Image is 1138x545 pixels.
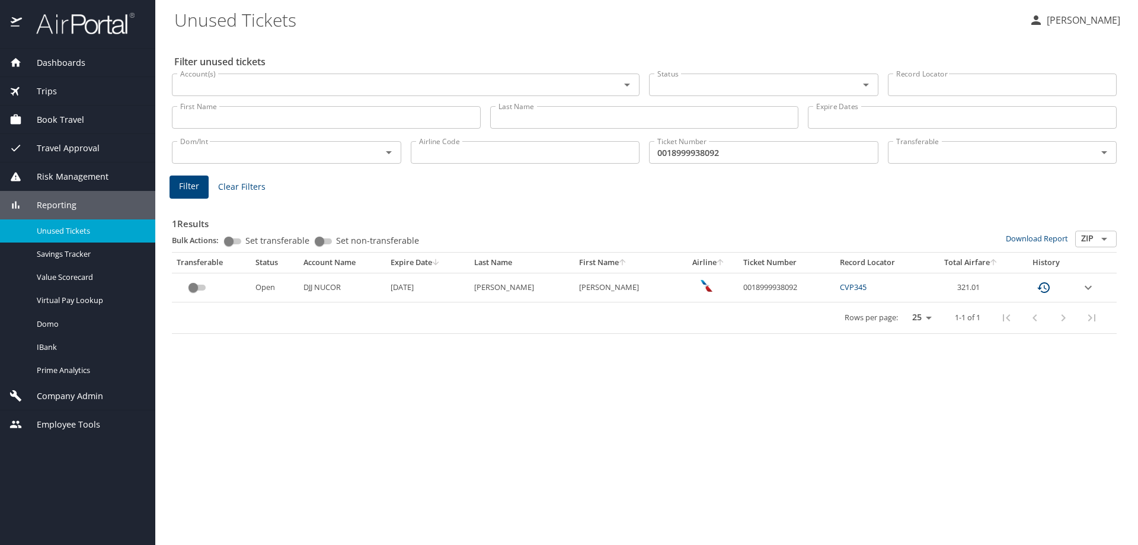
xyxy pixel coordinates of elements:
[172,210,1117,231] h3: 1 Results
[37,272,141,283] span: Value Scorecard
[251,253,299,273] th: Status
[22,85,57,98] span: Trips
[739,253,835,273] th: Ticket Number
[22,56,85,69] span: Dashboards
[840,282,867,292] a: CVP345
[22,418,100,431] span: Employee Tools
[903,309,936,327] select: rows per page
[1096,144,1113,161] button: Open
[619,77,635,93] button: Open
[858,77,874,93] button: Open
[37,248,141,260] span: Savings Tracker
[174,1,1019,38] h1: Unused Tickets
[926,253,1016,273] th: Total Airfare
[179,179,199,194] span: Filter
[37,225,141,237] span: Unused Tickets
[174,52,1119,71] h2: Filter unused tickets
[701,280,712,292] img: wUYAEN7r47F0eX+AAAAAElFTkSuQmCC
[1043,13,1120,27] p: [PERSON_NAME]
[245,237,309,245] span: Set transferable
[22,199,76,212] span: Reporting
[432,259,440,267] button: sort
[990,259,998,267] button: sort
[955,314,980,321] p: 1-1 of 1
[170,176,209,199] button: Filter
[218,180,266,195] span: Clear Filters
[37,342,141,353] span: IBank
[177,257,246,268] div: Transferable
[213,176,270,198] button: Clear Filters
[299,273,386,302] td: DJJ NUCOR
[926,273,1016,302] td: 321.01
[1024,9,1125,31] button: [PERSON_NAME]
[251,273,299,302] td: Open
[299,253,386,273] th: Account Name
[1016,253,1076,273] th: History
[469,273,574,302] td: [PERSON_NAME]
[1096,231,1113,247] button: Open
[37,365,141,376] span: Prime Analytics
[679,253,739,273] th: Airline
[574,253,679,273] th: First Name
[22,390,103,403] span: Company Admin
[845,314,898,321] p: Rows per page:
[11,12,23,35] img: icon-airportal.png
[574,273,679,302] td: [PERSON_NAME]
[381,144,397,161] button: Open
[469,253,574,273] th: Last Name
[37,295,141,306] span: Virtual Pay Lookup
[336,237,419,245] span: Set non-transferable
[619,259,627,267] button: sort
[386,273,469,302] td: [DATE]
[23,12,135,35] img: airportal-logo.png
[172,253,1117,334] table: custom pagination table
[386,253,469,273] th: Expire Date
[717,259,725,267] button: sort
[22,170,108,183] span: Risk Management
[37,318,141,330] span: Domo
[22,142,100,155] span: Travel Approval
[172,235,228,246] p: Bulk Actions:
[22,113,84,126] span: Book Travel
[1006,233,1068,244] a: Download Report
[739,273,835,302] td: 0018999938092
[1081,281,1095,295] button: expand row
[835,253,926,273] th: Record Locator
